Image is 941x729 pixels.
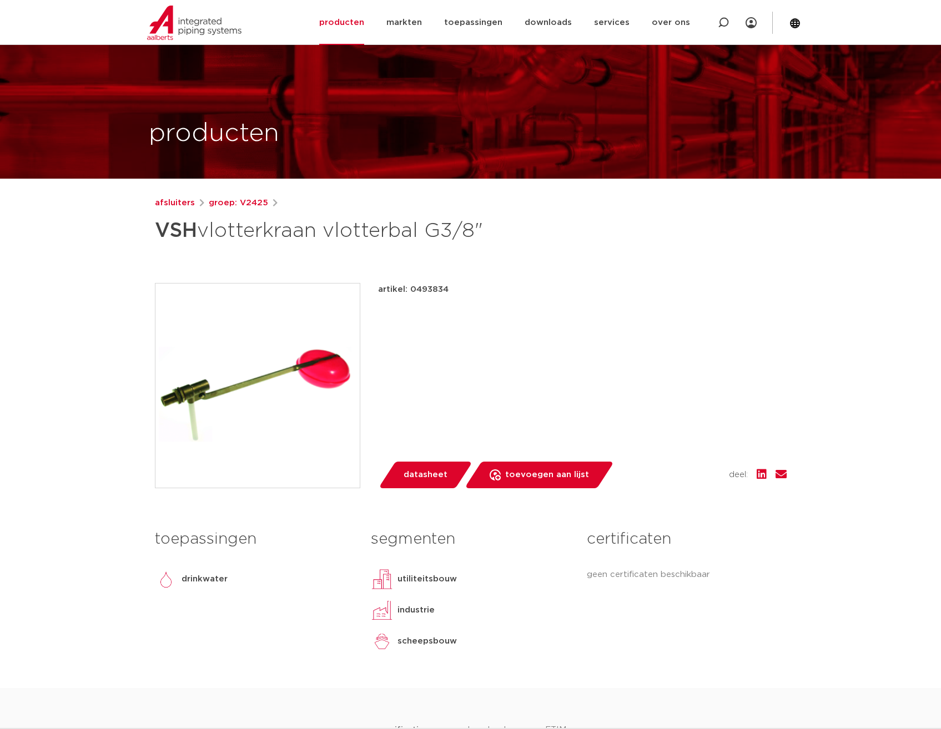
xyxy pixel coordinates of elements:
p: drinkwater [182,573,228,586]
img: drinkwater [155,568,177,590]
img: scheepsbouw [371,630,393,652]
a: datasheet [378,462,472,488]
img: Product Image for VSH vlotterkraan vlotterbal G3/8" [155,283,360,488]
img: utiliteitsbouw [371,568,393,590]
a: afsluiters [155,196,195,210]
h1: producten [149,116,279,151]
span: deel: [729,468,748,482]
p: industrie [397,604,435,617]
h3: certificaten [587,528,786,550]
h1: vlotterkraan vlotterbal G3/8" [155,214,572,247]
p: geen certificaten beschikbaar [587,568,786,581]
a: groep: V2425 [209,196,268,210]
p: scheepsbouw [397,635,457,648]
span: toevoegen aan lijst [505,466,589,484]
span: datasheet [404,466,447,484]
img: industrie [371,599,393,621]
h3: segmenten [371,528,570,550]
p: utiliteitsbouw [397,573,457,586]
h3: toepassingen [155,528,354,550]
strong: VSH [155,221,197,241]
p: artikel: 0493834 [378,283,449,296]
